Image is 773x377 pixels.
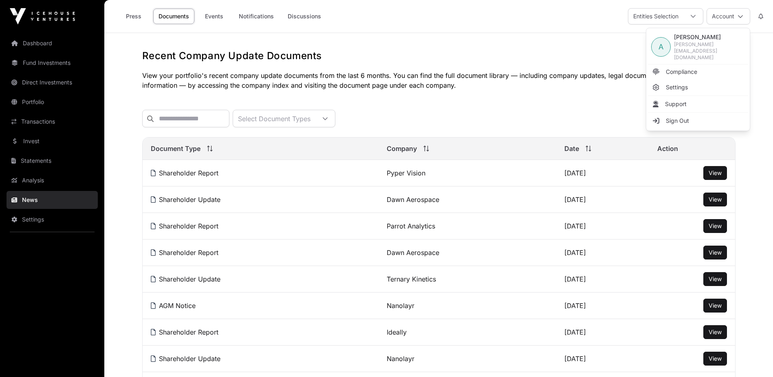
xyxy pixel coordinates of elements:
[7,171,98,189] a: Analysis
[387,275,436,283] a: Ternary Kinetics
[151,328,218,336] a: Shareholder Report
[674,41,745,61] span: [PERSON_NAME][EMAIL_ADDRESS][DOMAIN_NAME]
[151,169,218,177] a: Shareholder Report
[7,152,98,170] a: Statements
[709,222,722,230] a: View
[648,80,748,95] a: Settings
[703,325,727,339] button: View
[7,113,98,131] a: Transactions
[674,33,745,41] span: [PERSON_NAME]
[703,166,727,180] button: View
[709,355,722,362] span: View
[387,328,407,336] a: Ideally
[282,9,326,24] a: Discussions
[709,249,722,256] span: View
[628,9,683,24] div: Entities Selection
[151,355,220,363] a: Shareholder Update
[703,193,727,206] button: View
[709,302,722,309] span: View
[703,352,727,366] button: View
[151,248,218,257] a: Shareholder Report
[556,266,649,293] td: [DATE]
[666,117,689,125] span: Sign Out
[709,328,722,335] span: View
[709,196,722,203] span: View
[703,299,727,313] button: View
[709,275,722,282] span: View
[658,41,663,53] span: A
[387,169,425,177] a: Pyper Vision
[117,9,150,24] a: Press
[387,222,435,230] a: Parrot Analytics
[142,71,736,90] p: View your portfolio's recent company update documents from the last 6 months. You can find the fu...
[387,195,439,204] a: Dawn Aerospace
[666,68,697,76] span: Compliance
[703,219,727,233] button: View
[7,191,98,209] a: News
[707,8,750,24] button: Account
[564,144,579,153] span: Date
[703,272,727,286] button: View
[709,195,722,204] a: View
[709,169,722,176] span: View
[657,144,678,153] span: Action
[648,97,748,111] li: Support
[556,240,649,266] td: [DATE]
[387,144,417,153] span: Company
[556,160,649,186] td: [DATE]
[7,34,98,52] a: Dashboard
[556,346,649,372] td: [DATE]
[556,213,649,240] td: [DATE]
[7,73,98,91] a: Direct Investments
[709,169,722,177] a: View
[151,275,220,283] a: Shareholder Update
[556,186,649,213] td: [DATE]
[732,338,773,377] iframe: Chat Widget
[556,319,649,346] td: [DATE]
[7,54,98,72] a: Fund Investments
[709,248,722,257] a: View
[387,302,414,310] a: Nanolayr
[151,195,220,204] a: Shareholder Update
[556,293,649,319] td: [DATE]
[198,9,230,24] a: Events
[648,113,748,128] li: Sign Out
[7,211,98,228] a: Settings
[709,222,722,229] span: View
[709,328,722,336] a: View
[709,355,722,363] a: View
[151,144,200,153] span: Document Type
[151,222,218,230] a: Shareholder Report
[387,355,414,363] a: Nanolayr
[7,93,98,111] a: Portfolio
[709,275,722,283] a: View
[142,49,736,62] h1: Recent Company Update Documents
[666,83,688,91] span: Settings
[703,246,727,259] button: View
[665,100,687,108] span: Support
[387,248,439,257] a: Dawn Aerospace
[233,9,279,24] a: Notifications
[7,132,98,150] a: Invest
[151,302,196,310] a: AGM Notice
[648,64,748,79] a: Compliance
[709,302,722,310] a: View
[10,8,75,24] img: Icehouse Ventures Logo
[153,9,194,24] a: Documents
[233,110,315,127] div: Select Document Types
